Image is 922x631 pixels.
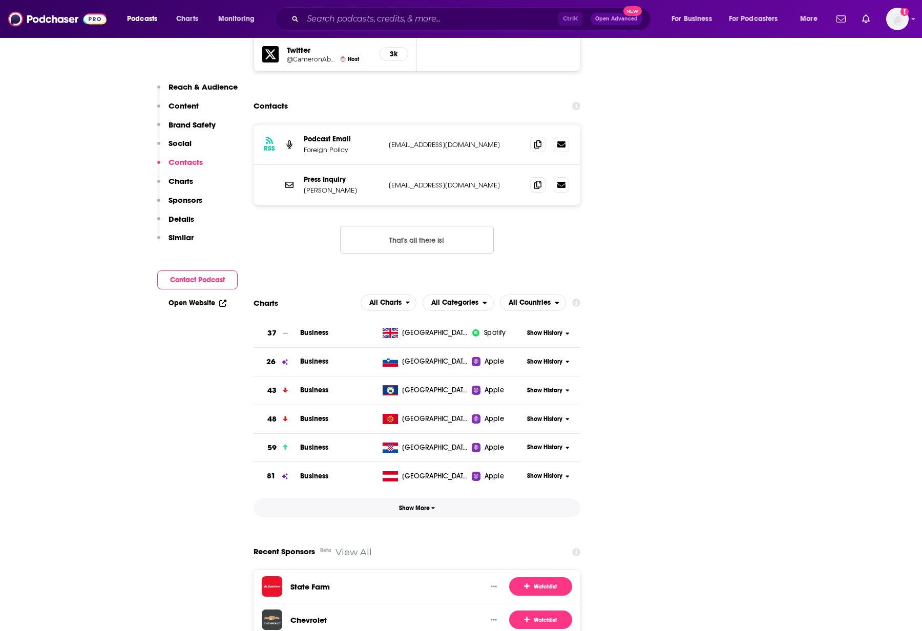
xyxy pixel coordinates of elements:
[900,8,909,16] svg: Add a profile image
[524,329,573,338] button: Show History
[524,472,573,480] button: Show History
[472,414,523,424] a: Apple
[320,541,331,560] div: Beta
[485,414,504,424] span: Apple
[127,12,157,26] span: Podcasts
[500,295,566,311] h2: Countries
[379,328,472,338] a: [GEOGRAPHIC_DATA]
[348,56,359,62] span: Host
[729,12,778,26] span: For Podcasters
[524,415,573,424] button: Show History
[267,442,277,454] h3: 59
[266,356,276,368] h3: 26
[300,328,328,337] a: Business
[254,405,300,433] a: 48
[886,8,909,30] span: Logged in as clareliening
[170,11,204,27] a: Charts
[157,270,238,289] button: Contact Podcast
[664,11,725,27] button: open menu
[287,55,336,63] a: @CameronAbadi
[300,443,328,452] a: Business
[379,414,472,424] a: [GEOGRAPHIC_DATA]
[157,138,192,157] button: Social
[527,329,562,338] span: Show History
[254,542,327,561] a: Recent SponsorsBeta
[262,576,282,597] img: State Farm logo
[527,472,562,480] span: Show History
[290,615,327,625] a: Chevrolet
[800,12,818,26] span: More
[300,357,328,366] a: Business
[361,295,417,311] button: open menu
[169,157,203,167] p: Contacts
[527,386,562,395] span: Show History
[169,101,199,111] p: Content
[402,328,469,338] span: United Kingdom
[169,138,192,148] p: Social
[886,8,909,30] button: Show profile menu
[379,471,472,481] a: [GEOGRAPHIC_DATA]
[304,186,381,195] p: [PERSON_NAME]
[793,11,830,27] button: open menu
[340,56,346,62] a: Cameron Abadi
[157,214,194,233] button: Details
[672,12,712,26] span: For Business
[157,233,194,251] button: Similar
[254,376,300,405] a: 43
[287,45,371,55] h5: Twitter
[487,581,501,592] button: Show More Button
[300,472,328,480] a: Business
[858,10,874,28] a: Show notifications dropdown
[524,616,557,624] span: Watchlist
[431,299,478,306] span: All Categories
[509,611,572,629] button: Watchlist
[485,356,504,367] span: Apple
[254,298,278,308] h2: Charts
[262,609,282,630] img: Chevrolet logo
[336,546,372,557] a: View All
[722,11,793,27] button: open menu
[264,144,275,153] h3: RSS
[254,348,300,376] a: 26
[254,542,315,561] span: Recent Sponsors
[485,385,504,395] span: Apple
[402,471,469,481] span: Austria
[485,443,504,453] span: Apple
[500,295,566,311] button: open menu
[304,135,381,143] p: Podcast Email
[423,295,494,311] h2: Categories
[254,434,300,462] a: 59
[157,195,202,214] button: Sponsors
[169,233,194,242] p: Similar
[157,101,199,120] button: Content
[591,13,642,25] button: Open AdvancedNew
[254,96,288,116] h2: Contacts
[218,12,255,26] span: Monitoring
[832,10,850,28] a: Show notifications dropdown
[623,6,642,16] span: New
[402,356,469,367] span: Slovenia
[472,385,523,395] a: Apple
[8,9,107,29] a: Podchaser - Follow, Share and Rate Podcasts
[300,386,328,394] a: Business
[254,319,300,347] a: 37
[300,414,328,423] span: Business
[485,471,504,481] span: Apple
[524,386,573,395] button: Show History
[472,328,523,338] a: iconImageSpotify
[267,327,277,339] h3: 37
[120,11,171,27] button: open menu
[389,140,522,149] p: [EMAIL_ADDRESS][DOMAIN_NAME]
[472,471,523,481] a: Apple
[157,120,216,139] button: Brand Safety
[211,11,268,27] button: open menu
[340,226,494,254] button: Nothing here.
[527,415,562,424] span: Show History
